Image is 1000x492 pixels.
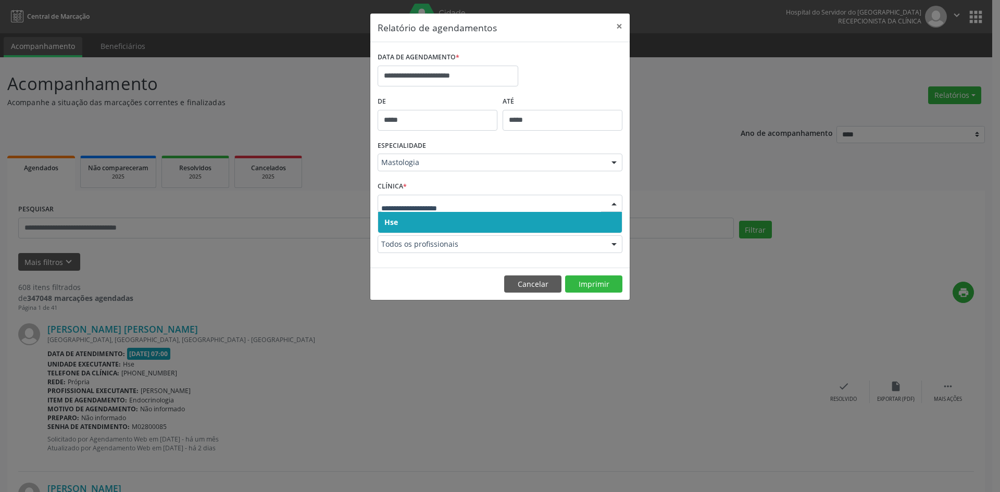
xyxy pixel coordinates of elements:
[565,275,622,293] button: Imprimir
[609,14,630,39] button: Close
[381,157,601,168] span: Mastologia
[503,94,622,110] label: ATÉ
[378,138,426,154] label: ESPECIALIDADE
[504,275,561,293] button: Cancelar
[378,179,407,195] label: CLÍNICA
[384,217,398,227] span: Hse
[381,239,601,249] span: Todos os profissionais
[378,94,497,110] label: De
[378,49,459,66] label: DATA DE AGENDAMENTO
[378,21,497,34] h5: Relatório de agendamentos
